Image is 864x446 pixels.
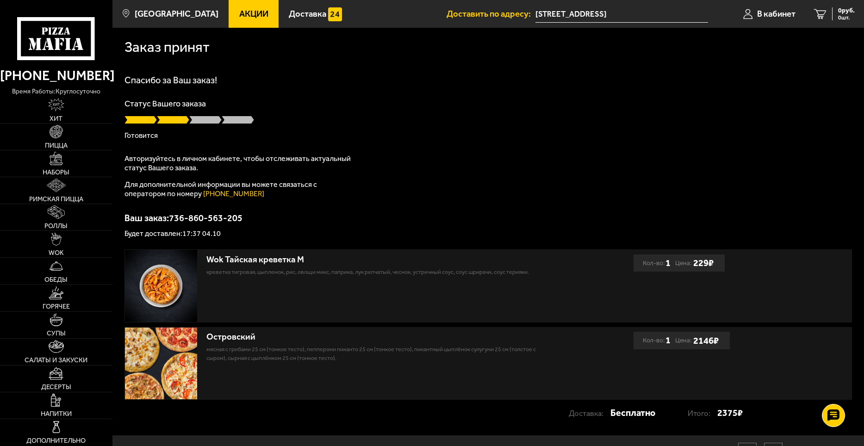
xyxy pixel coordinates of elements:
[124,99,852,108] p: Статус Вашего заказа
[44,223,68,229] span: Роллы
[289,10,326,19] span: Доставка
[569,405,610,422] p: Доставка:
[124,132,852,139] p: Готовится
[610,404,655,421] strong: Бесплатно
[757,10,796,19] span: В кабинет
[665,332,671,349] b: 1
[41,384,71,390] span: Десерты
[688,405,717,422] p: Итого:
[693,335,719,347] b: 2146 ₽
[675,254,691,272] span: Цена:
[838,7,855,14] span: 0 руб.
[717,404,743,421] strong: 2375 ₽
[45,142,68,149] span: Пицца
[124,40,210,54] h1: Заказ принят
[124,154,356,173] p: Авторизуйтесь в личном кабинете, чтобы отслеживать актуальный статус Вашего заказа.
[49,249,64,256] span: WOK
[124,230,852,237] p: Будет доставлен: 17:37 04.10
[25,357,87,363] span: Салаты и закуски
[643,332,671,349] div: Кол-во:
[643,254,671,272] div: Кол-во:
[41,410,72,417] span: Напитки
[124,75,852,85] h1: Спасибо за Ваш заказ!
[124,213,852,223] p: Ваш заказ: 736-860-563-205
[50,115,62,122] span: Хит
[535,6,708,23] span: Краснопутиловская улица, 10
[206,345,547,363] p: Мясная с грибами 25 см (тонкое тесто), Пепперони Пиканто 25 см (тонкое тесто), Пикантный цыплёнок...
[535,6,708,23] input: Ваш адрес доставки
[26,437,86,444] span: Дополнительно
[135,10,218,19] span: [GEOGRAPHIC_DATA]
[447,10,535,19] span: Доставить по адресу:
[29,196,83,202] span: Римская пицца
[47,330,66,336] span: Супы
[675,332,691,349] span: Цена:
[43,303,70,310] span: Горячее
[43,169,69,175] span: Наборы
[206,254,547,265] div: Wok Тайская креветка M
[693,257,714,269] b: 229 ₽
[328,7,342,21] img: 15daf4d41897b9f0e9f617042186c801.svg
[665,254,671,272] b: 1
[206,267,547,276] p: креветка тигровая, цыпленок, рис, овощи микс, паприка, лук репчатый, чеснок, устричный соус, соус...
[124,180,356,198] p: Для дополнительной информации вы можете связаться с оператором по номеру
[838,15,855,20] span: 0 шт.
[206,332,547,342] div: Островский
[203,189,264,198] a: [PHONE_NUMBER]
[239,10,268,19] span: Акции
[44,276,68,283] span: Обеды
